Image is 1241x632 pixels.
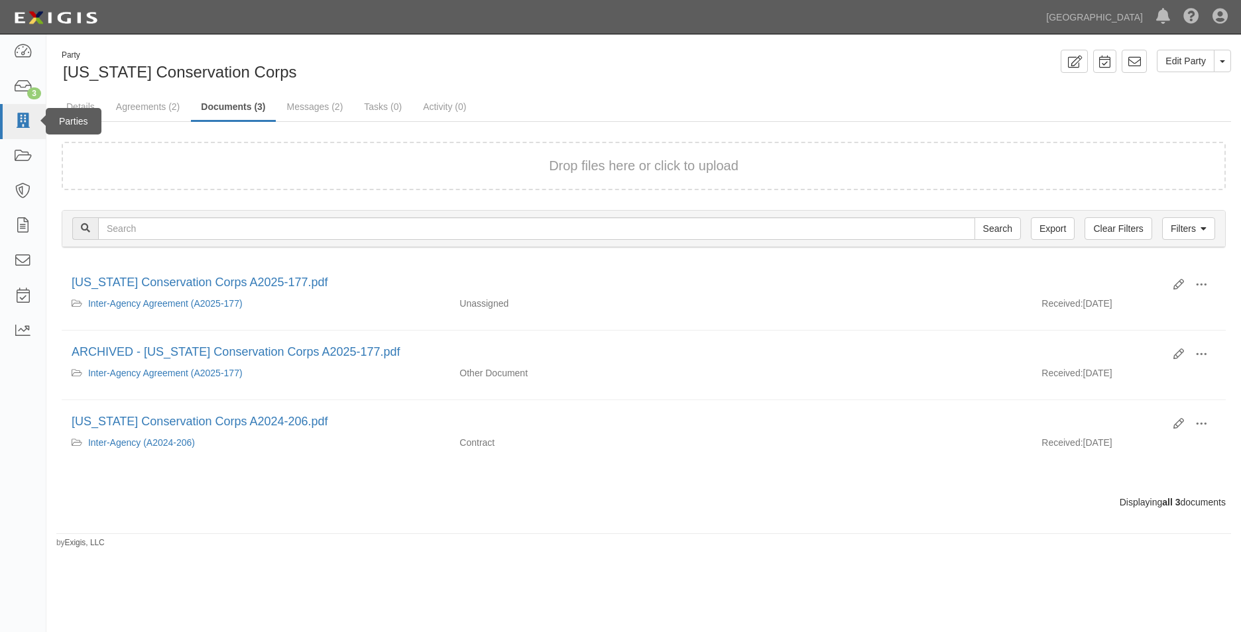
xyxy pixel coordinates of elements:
img: logo-5460c22ac91f19d4615b14bd174203de0afe785f0fc80cf4dbbc73dc1793850b.png [10,6,101,30]
div: Inter-Agency Agreement (A2025-177) [72,297,440,310]
div: ARCHIVED - California Conservation Corps A2025-177.pdf [72,344,1163,361]
a: Inter-Agency (A2024-206) [88,437,195,448]
p: Received: [1041,436,1083,449]
input: Search [975,217,1021,240]
a: Clear Filters [1085,217,1152,240]
div: Party [62,50,297,61]
a: [GEOGRAPHIC_DATA] [1039,4,1150,30]
a: Inter-Agency Agreement (A2025-177) [88,298,243,309]
div: 3 [27,87,41,99]
div: California Conservation Corps A2024-206.pdf [72,413,1163,431]
a: [US_STATE] Conservation Corps A2024-206.pdf [72,415,328,428]
p: Received: [1041,297,1083,310]
div: Contract [449,436,740,449]
a: Filters [1162,217,1215,240]
div: [DATE] [1032,436,1226,456]
a: Export [1031,217,1075,240]
a: Details [56,93,105,120]
a: Documents (3) [191,93,275,122]
div: Unassigned [449,297,740,310]
button: Drop files here or click to upload [549,156,739,176]
a: Edit Party [1157,50,1214,72]
div: Effective - Expiration [740,436,1032,437]
div: California Conservation Corps [56,50,634,83]
div: Effective - Expiration [740,297,1032,297]
a: Tasks (0) [354,93,412,120]
i: Help Center - Complianz [1183,9,1199,25]
a: Agreements (2) [106,93,190,120]
input: Search [98,217,975,240]
div: Inter-Agency Agreement (A2025-177) [72,366,440,380]
a: Inter-Agency Agreement (A2025-177) [88,368,243,378]
a: ARCHIVED - [US_STATE] Conservation Corps A2025-177.pdf [72,345,400,358]
div: Other Document [449,366,740,380]
div: [DATE] [1032,366,1226,386]
div: Inter-Agency (A2024-206) [72,436,440,449]
div: California Conservation Corps A2025-177.pdf [72,274,1163,291]
b: all 3 [1162,497,1180,507]
a: Activity (0) [413,93,476,120]
div: Parties [46,108,101,134]
span: [US_STATE] Conservation Corps [63,63,297,81]
a: Messages (2) [277,93,353,120]
small: by [56,537,105,549]
p: Received: [1041,366,1083,380]
a: Exigis, LLC [65,538,105,547]
a: [US_STATE] Conservation Corps A2025-177.pdf [72,276,328,289]
div: [DATE] [1032,297,1226,317]
div: Displaying documents [52,496,1236,509]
